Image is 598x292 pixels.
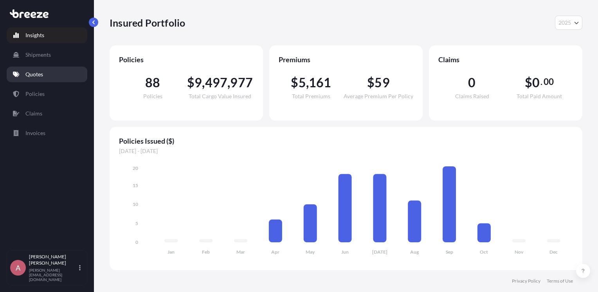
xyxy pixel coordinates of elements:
tspan: 0 [135,239,138,245]
span: A [16,264,20,272]
p: [PERSON_NAME][EMAIL_ADDRESS][DOMAIN_NAME] [29,268,77,282]
tspan: Nov [515,249,524,255]
tspan: Aug [410,249,419,255]
tspan: May [306,249,315,255]
span: , [306,76,309,89]
tspan: 5 [135,220,138,226]
span: 0 [532,76,540,89]
a: Claims [7,106,87,121]
span: 00 [544,79,554,85]
span: 5 [299,76,306,89]
a: Shipments [7,47,87,63]
p: Invoices [25,129,45,137]
span: 59 [375,76,389,89]
p: Claims [25,110,42,117]
tspan: 10 [133,201,138,207]
span: Total Paid Amount [517,94,562,99]
tspan: Mar [236,249,245,255]
a: Invoices [7,125,87,141]
tspan: Feb [202,249,210,255]
span: Policies [119,55,254,64]
p: [PERSON_NAME] [PERSON_NAME] [29,254,77,266]
a: Insights [7,27,87,43]
tspan: Sep [446,249,453,255]
span: , [227,76,230,89]
tspan: Oct [480,249,488,255]
span: [DATE] - [DATE] [119,147,573,155]
tspan: 20 [133,165,138,171]
tspan: Apr [271,249,279,255]
span: 88 [145,76,160,89]
span: , [202,76,205,89]
span: Policies [143,94,162,99]
p: Shipments [25,51,51,59]
span: $ [187,76,195,89]
tspan: [DATE] [372,249,387,255]
button: Year Selector [555,16,582,30]
span: 161 [309,76,331,89]
span: $ [367,76,375,89]
tspan: Jan [168,249,175,255]
span: $ [525,76,532,89]
p: Policies [25,90,45,98]
span: Premiums [279,55,413,64]
span: Claims Raised [455,94,489,99]
span: $ [291,76,298,89]
span: 497 [205,76,228,89]
span: 0 [468,76,476,89]
span: Average Premium Per Policy [344,94,413,99]
span: 977 [230,76,253,89]
span: Total Cargo Value Insured [189,94,251,99]
span: Claims [438,55,573,64]
a: Policies [7,86,87,102]
span: Total Premiums [292,94,330,99]
tspan: Dec [549,249,558,255]
span: Policies Issued ($) [119,136,573,146]
a: Privacy Policy [512,278,540,284]
span: . [540,79,542,85]
tspan: 15 [133,182,138,188]
span: 2025 [558,19,571,27]
p: Quotes [25,70,43,78]
span: 9 [195,76,202,89]
a: Quotes [7,67,87,82]
tspan: Jun [341,249,349,255]
p: Insured Portfolio [110,16,185,29]
p: Insights [25,31,44,39]
a: Terms of Use [547,278,573,284]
